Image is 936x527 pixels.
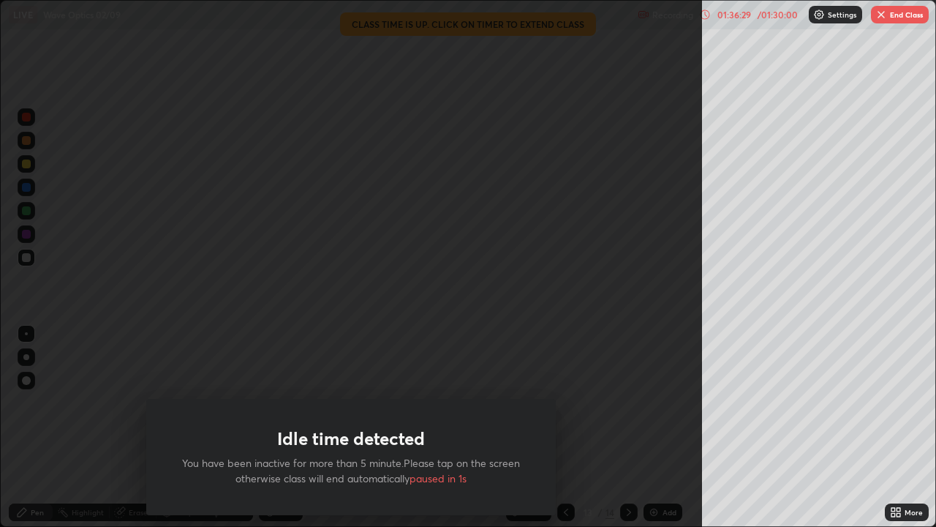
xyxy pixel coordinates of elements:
div: More [905,509,923,516]
div: / 01:30:00 [755,10,800,19]
img: class-settings-icons [813,9,825,20]
p: You have been inactive for more than 5 minute.Please tap on the screen otherwise class will end a... [181,455,521,486]
span: paused in 1s [409,471,467,485]
div: 01:36:29 [714,10,755,19]
img: end-class-cross [875,9,887,20]
p: Settings [828,11,856,18]
h1: Idle time detected [277,428,425,449]
button: End Class [871,6,929,23]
